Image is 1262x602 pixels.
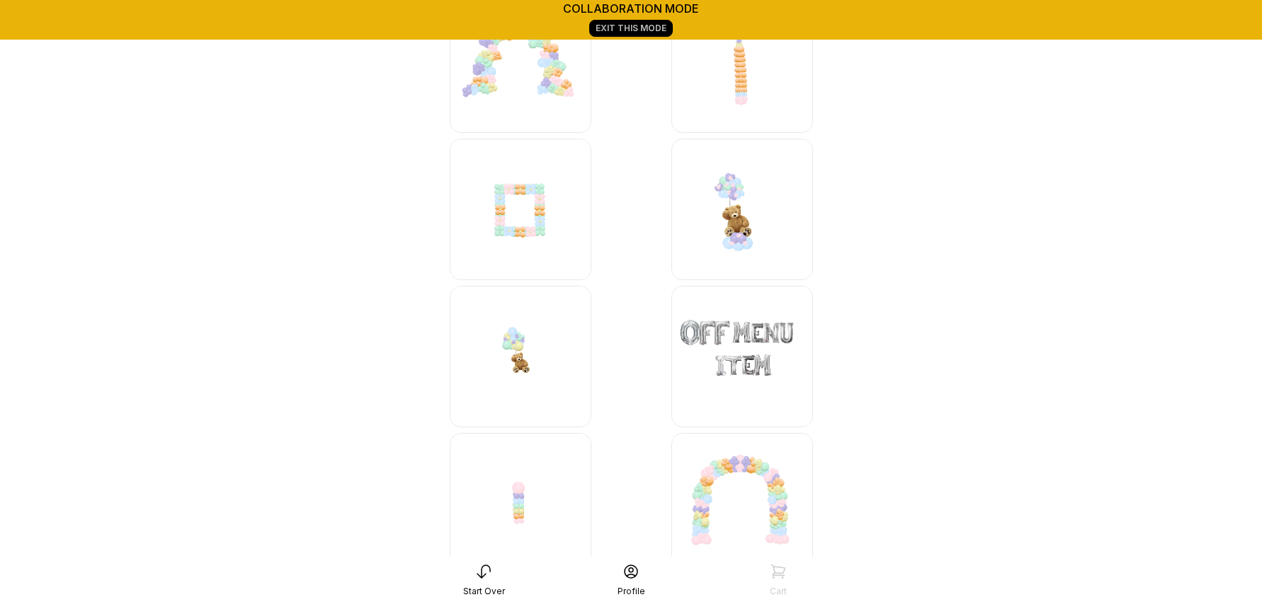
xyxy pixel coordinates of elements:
a: Exit This Mode [589,20,673,37]
img: - [450,286,591,427]
img: - [671,286,813,427]
img: - [671,433,813,574]
img: - [671,139,813,280]
img: - [450,139,591,280]
div: Cart [770,586,787,597]
img: - [450,433,591,574]
div: Start Over [463,586,505,597]
div: Profile [618,586,645,597]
